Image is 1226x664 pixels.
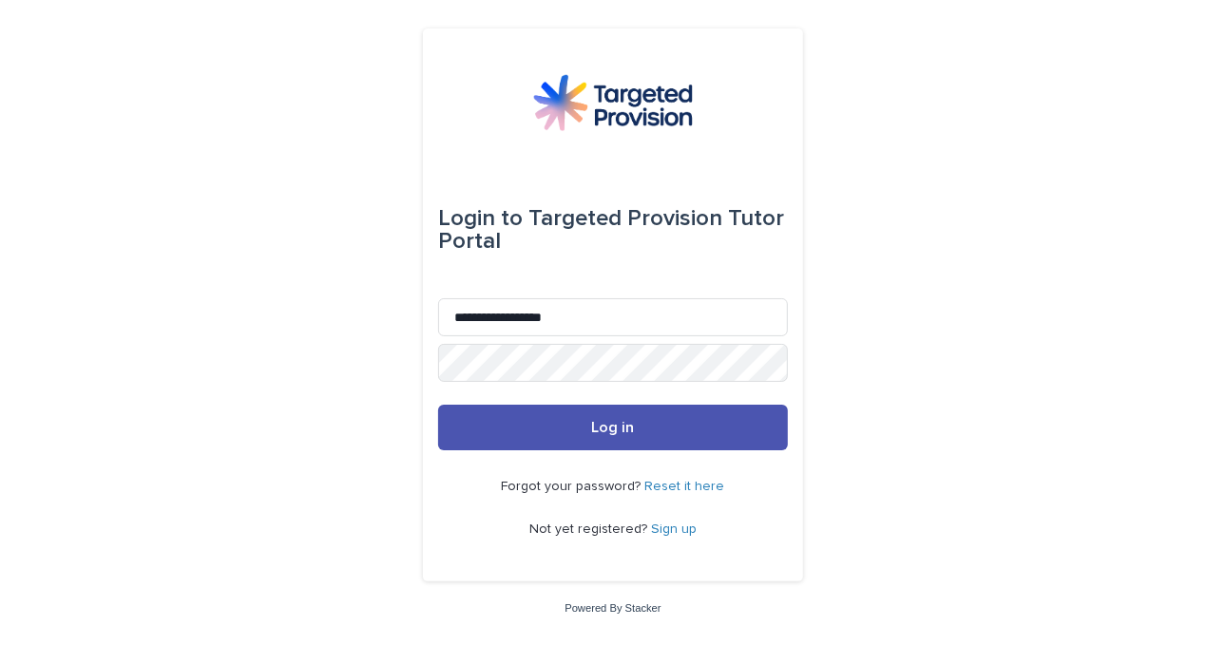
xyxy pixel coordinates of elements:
[592,420,635,435] span: Log in
[438,207,523,230] span: Login to
[533,74,693,131] img: M5nRWzHhSzIhMunXDL62
[502,480,645,493] span: Forgot your password?
[645,480,725,493] a: Reset it here
[565,602,661,614] a: Powered By Stacker
[438,192,788,268] div: Targeted Provision Tutor Portal
[529,522,651,536] span: Not yet registered?
[651,522,697,536] a: Sign up
[438,405,788,450] button: Log in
